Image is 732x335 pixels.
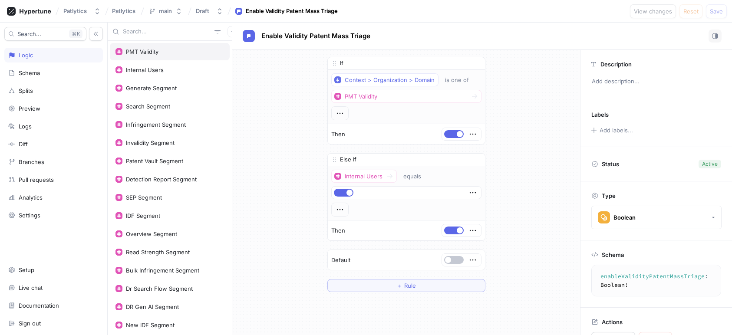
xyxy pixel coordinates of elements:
[19,266,34,273] div: Setup
[19,284,43,291] div: Live chat
[702,160,718,168] div: Active
[600,128,633,133] div: Add labels...
[19,52,33,59] div: Logic
[126,48,158,55] div: PMT Validity
[602,251,624,258] p: Schema
[19,69,40,76] div: Schema
[126,85,177,92] div: Generate Segment
[69,30,82,38] div: K
[613,214,636,221] div: Boolean
[126,212,160,219] div: IDF Segment
[683,9,699,14] span: Reset
[340,155,356,164] p: Else If
[602,158,619,170] p: Status
[126,322,175,328] div: New IDF Segment
[602,192,616,199] p: Type
[331,227,345,235] p: Then
[327,279,485,292] button: ＋Rule
[706,4,727,18] button: Save
[710,9,723,14] span: Save
[19,320,41,327] div: Sign out
[19,87,33,94] div: Splits
[159,7,172,15] div: main
[112,8,135,14] span: Patlytics
[331,73,439,86] button: Context > Organization > Domain
[399,170,434,183] button: equals
[588,125,635,136] button: Add labels...
[445,76,469,84] div: is one of
[126,121,186,128] div: Infringement Segment
[17,31,41,36] span: Search...
[345,76,435,84] div: Context > Organization > Domain
[60,4,104,18] button: Patlytics
[588,74,725,89] p: Add description...
[591,206,722,229] button: Boolean
[261,33,370,39] span: Enable Validity Patent Mass Triage
[4,27,86,41] button: Search...K
[192,4,227,18] button: Draft
[630,4,676,18] button: View changes
[591,111,609,118] p: Labels
[126,139,175,146] div: Invalidity Segment
[331,90,481,103] button: PMT Validity
[679,4,702,18] button: Reset
[600,61,632,68] p: Description
[126,249,190,256] div: Read Strength Segment
[126,194,162,201] div: SEP Segment
[19,212,40,219] div: Settings
[4,298,103,313] a: Documentation
[404,283,416,288] span: Rule
[19,123,32,130] div: Logs
[19,176,54,183] div: Pull requests
[126,230,177,237] div: Overview Segment
[126,303,179,310] div: DR Gen AI Segment
[340,59,343,68] p: If
[63,7,87,15] div: Patlytics
[123,27,211,36] input: Search...
[246,7,338,16] div: Enable Validity Patent Mass Triage
[396,283,402,288] span: ＋
[19,194,43,201] div: Analytics
[126,176,197,183] div: Detection Report Segment
[126,267,199,274] div: Bulk Infringement Segment
[126,103,170,110] div: Search Segment
[19,141,28,148] div: Diff
[331,256,350,265] p: Default
[19,105,40,112] div: Preview
[331,170,397,183] button: Internal Users
[126,158,183,164] div: Patent Vault Segment
[126,66,164,73] div: Internal Users
[145,4,186,18] button: main
[19,158,44,165] div: Branches
[634,9,672,14] span: View changes
[196,7,209,15] div: Draft
[331,130,345,139] p: Then
[126,285,193,292] div: Dr Search Flow Segment
[345,173,382,180] div: Internal Users
[441,73,481,86] button: is one of
[602,319,623,325] p: Actions
[403,173,421,180] div: equals
[19,302,59,309] div: Documentation
[345,93,377,100] div: PMT Validity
